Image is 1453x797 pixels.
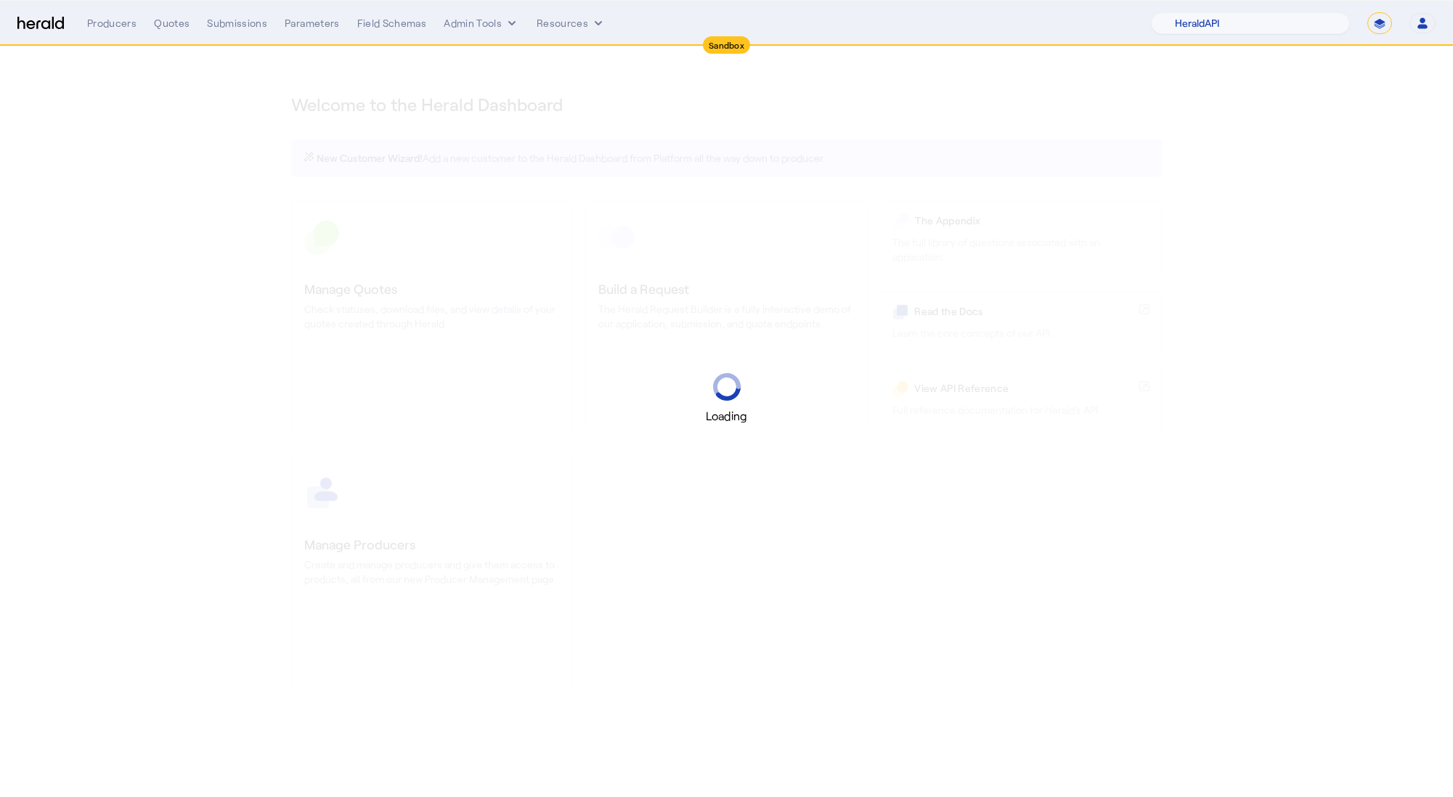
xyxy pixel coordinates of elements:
button: Resources dropdown menu [537,16,606,30]
img: Herald Logo [17,17,64,30]
div: Field Schemas [357,16,427,30]
div: Parameters [285,16,340,30]
div: Producers [87,16,137,30]
div: Sandbox [703,36,750,54]
div: Quotes [154,16,190,30]
button: internal dropdown menu [444,16,519,30]
div: Submissions [207,16,267,30]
